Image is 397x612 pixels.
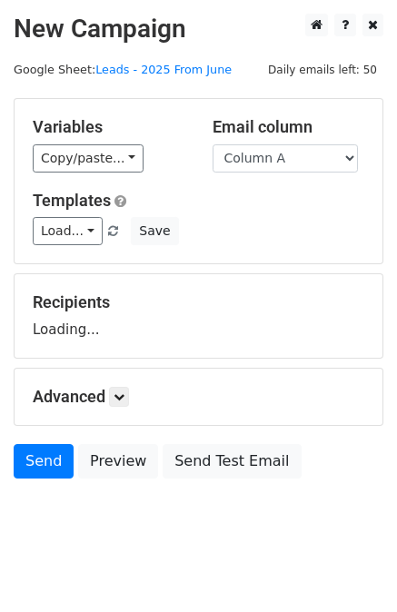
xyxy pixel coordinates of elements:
a: Preview [78,444,158,479]
a: Copy/paste... [33,144,144,173]
small: Google Sheet: [14,63,232,76]
div: Loading... [33,292,364,340]
a: Send [14,444,74,479]
h5: Variables [33,117,185,137]
h5: Email column [213,117,365,137]
a: Daily emails left: 50 [262,63,383,76]
h5: Recipients [33,292,364,312]
a: Load... [33,217,103,245]
h5: Advanced [33,387,364,407]
h2: New Campaign [14,14,383,44]
button: Save [131,217,178,245]
a: Leads - 2025 From June [95,63,232,76]
a: Send Test Email [163,444,301,479]
span: Daily emails left: 50 [262,60,383,80]
a: Templates [33,191,111,210]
